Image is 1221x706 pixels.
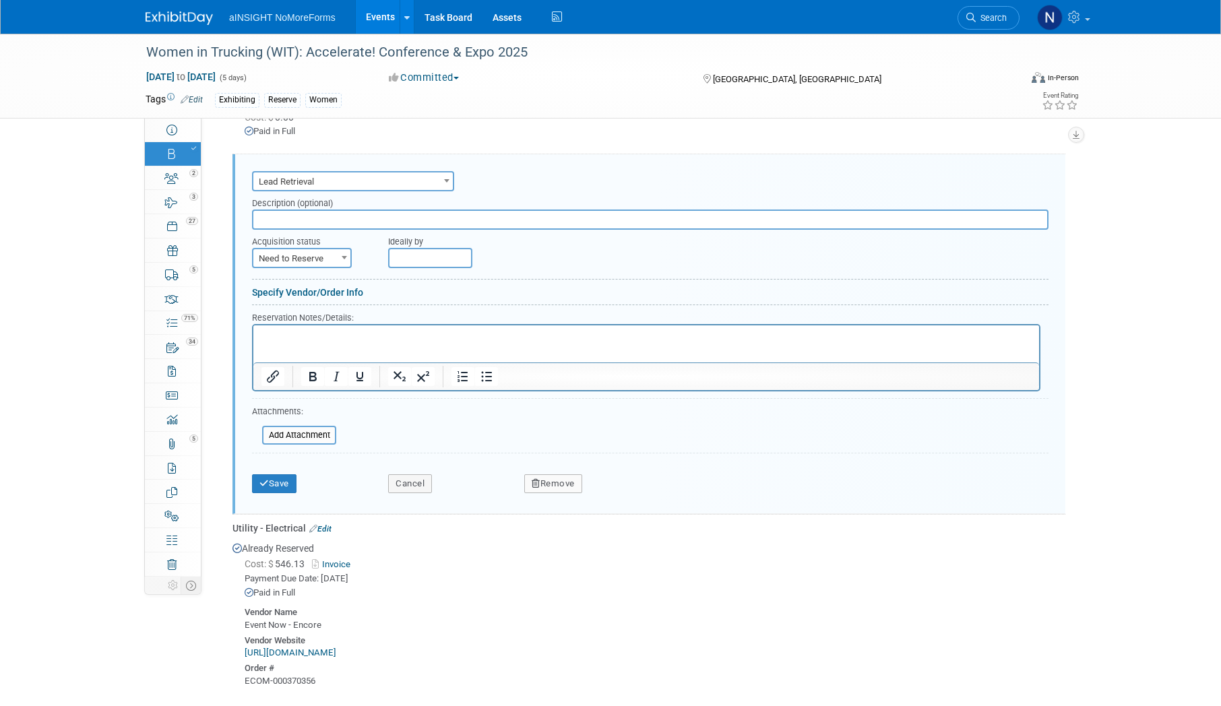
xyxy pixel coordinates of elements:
div: Event Format [940,70,1079,90]
span: Lead Retrieval [252,171,454,191]
button: Italic [325,367,348,386]
div: Women in Trucking (WIT): Accelerate! Conference & Expo 2025 [142,40,999,65]
div: Women [305,93,342,107]
span: aINSIGHT NoMoreForms [229,12,336,23]
span: 3 [189,193,198,201]
div: Paid in Full [245,125,1065,138]
a: [URL][DOMAIN_NAME] [245,647,336,657]
button: Committed [384,71,464,85]
div: Reserve [264,93,301,107]
button: Bold [301,367,324,386]
div: Order # [245,660,1065,675]
div: Already Reserved [232,535,1065,699]
a: 71% [145,311,201,335]
span: Need to Reserve [252,248,352,268]
div: Paid in Full [245,587,1065,600]
span: [DATE] [DATE] [146,71,216,83]
a: 5 [145,263,201,286]
button: Remove [524,474,582,493]
div: Description (optional) [252,191,1048,210]
span: Cost: $ [245,558,275,569]
td: Personalize Event Tab Strip [165,577,181,594]
td: Toggle Event Tabs [181,577,201,594]
a: 3 [145,190,201,214]
div: ECOM-000370356 [245,675,1065,688]
a: 5 [145,432,201,455]
div: Acquisition status [252,230,368,248]
span: (5 days) [218,73,247,82]
div: Vendor Website [245,632,1065,647]
td: Tags [146,92,203,108]
span: 5 [189,265,198,274]
span: 34 [186,338,198,346]
span: Lead Retrieval [253,172,453,191]
button: Save [252,474,296,493]
span: 71% [181,314,198,322]
a: Search [958,6,1020,30]
div: Exhibiting [215,93,259,107]
button: Numbered list [451,367,474,386]
span: Search [976,13,1007,23]
span: 2 [189,169,198,177]
a: Edit [309,524,332,534]
a: 2 [145,166,201,190]
span: 546.13 [245,558,310,569]
div: Reservation Notes/Details: [252,311,1040,324]
div: Ideally by [388,230,980,248]
div: In-Person [1047,73,1079,83]
button: Superscript [412,367,435,386]
img: Nichole Brown [1037,5,1063,30]
i: Booth reservation complete [191,146,196,151]
button: Bullet list [475,367,498,386]
span: Need to Reserve [253,249,350,268]
div: Utility - Electrical [232,521,1065,535]
a: Specify Vendor/Order Info [252,287,363,298]
span: 27 [186,217,198,225]
div: Vendor Name [245,604,1065,619]
span: to [175,71,187,82]
a: 27 [145,214,201,238]
a: 34 [145,335,201,358]
div: Event Now - Encore [245,619,1065,632]
div: Event Rating [1042,92,1078,99]
a: Edit [181,95,203,104]
img: Format-Inperson.png [1032,72,1045,83]
img: ExhibitDay [146,11,213,25]
span: 5 [189,435,198,443]
div: Payment Due Date: [DATE] [245,573,1065,585]
span: [GEOGRAPHIC_DATA], [GEOGRAPHIC_DATA] [713,74,881,84]
iframe: Rich Text Area [253,325,1039,362]
button: Cancel [388,474,432,493]
a: Invoice [312,559,356,569]
div: Attachments: [252,406,336,421]
button: Underline [348,367,371,386]
button: Subscript [388,367,411,386]
button: Insert/edit link [261,367,284,386]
